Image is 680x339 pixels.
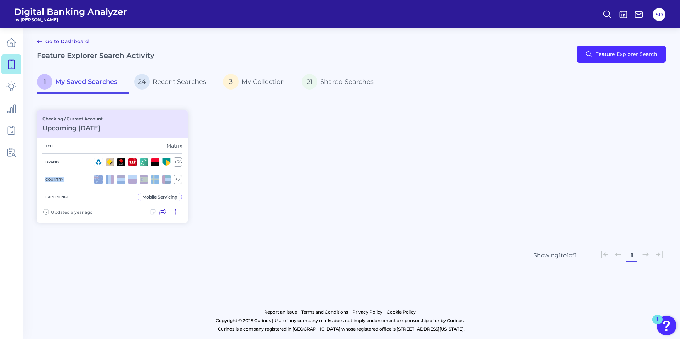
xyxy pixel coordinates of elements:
[166,143,182,149] div: Matrix
[626,249,637,261] button: 1
[320,78,374,86] span: Shared Searches
[37,71,129,94] a: 1My Saved Searches
[174,157,182,167] div: + 56
[14,6,127,17] span: Digital Banking Analyzer
[55,78,117,86] span: My Saved Searches
[217,71,296,94] a: 3My Collection
[35,316,645,325] p: Copyright © 2025 Curinos | Use of any company marks does not imply endorsement or sponsorship of ...
[174,175,182,184] div: + 7
[223,74,239,90] span: 3
[533,252,577,259] div: Showing 1 to 1 of 1
[153,78,206,86] span: Recent Searches
[242,78,285,86] span: My Collection
[42,160,62,165] h5: Brand
[577,46,666,63] button: Feature Explorer Search
[595,51,657,57] span: Feature Explorer Search
[37,51,154,60] h2: Feature Explorer Search Activity
[656,320,659,329] div: 1
[387,308,416,316] a: Cookie Policy
[42,116,103,121] p: Checking / Current Account
[352,308,382,316] a: Privacy Policy
[296,71,385,94] a: 21Shared Searches
[301,308,348,316] a: Terms and Conditions
[264,308,297,316] a: Report an issue
[42,144,58,148] h5: Type
[51,209,93,215] span: Updated a year ago
[42,195,72,199] h5: Experience
[37,74,52,90] span: 1
[14,17,127,22] span: by [PERSON_NAME]
[37,37,89,46] a: Go to Dashboard
[657,316,676,335] button: Open Resource Center, 1 new notification
[42,124,103,132] h3: Upcoming [DATE]
[37,325,645,333] p: Curinos is a company registered in [GEOGRAPHIC_DATA] whose registered office is [STREET_ADDRESS][...
[134,74,150,90] span: 24
[142,194,177,200] div: Mobile Servicing
[37,110,188,223] a: Checking / Current AccountUpcoming [DATE]TypeMatrixBrand+56Country+7ExperienceMobile ServicingUpd...
[653,8,665,21] button: SD
[302,74,317,90] span: 21
[129,71,217,94] a: 24Recent Searches
[42,177,66,182] h5: Country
